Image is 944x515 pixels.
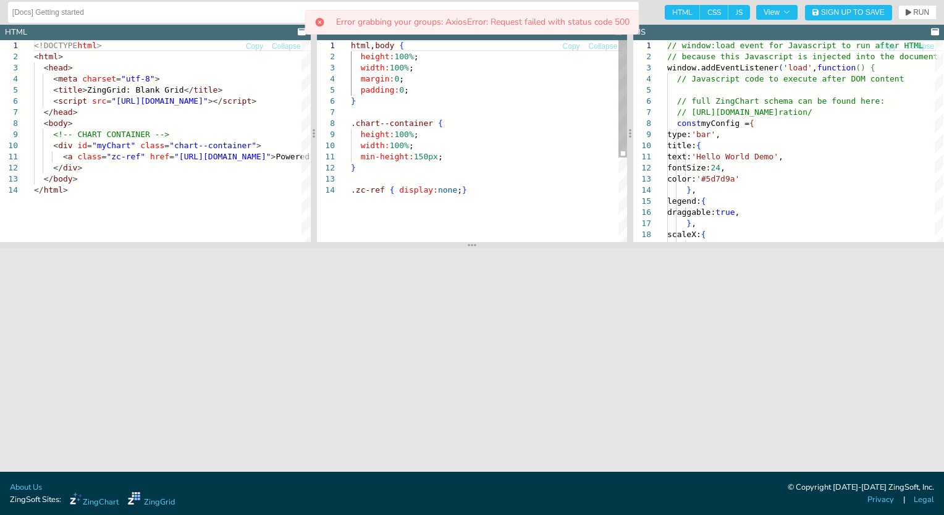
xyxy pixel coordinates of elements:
span: text: [667,152,691,161]
span: true [716,207,735,217]
span: </ [34,185,44,195]
span: ; [413,52,418,61]
span: 0 [394,74,399,83]
span: { [749,119,754,128]
span: <!-- CHART CONTAINER --> [53,130,169,139]
span: ; [409,141,414,150]
button: Copy [562,41,581,52]
span: ></ [208,96,222,106]
span: body [375,41,394,50]
span: 24 [711,163,721,172]
span: , [812,63,817,72]
div: 13 [633,174,651,185]
span: 100% [394,52,413,61]
span: = [106,96,111,106]
span: html [77,41,96,50]
span: "utf-8" [121,74,155,83]
span: { [438,119,443,128]
span: ; [457,185,462,195]
button: RUN [898,5,937,20]
span: > [251,96,256,106]
span: > [256,141,261,150]
div: checkbox-group [665,5,750,20]
div: 6 [633,96,651,107]
span: fontSize: [667,163,710,172]
span: , [735,207,740,217]
span: none [438,185,457,195]
span: div [63,163,77,172]
button: Copy [879,41,897,52]
span: height: [360,52,394,61]
div: 12 [633,162,651,174]
span: 'bar' [691,130,715,139]
div: © Copyright [DATE]-[DATE] ZingSoft, Inc. [788,482,934,494]
span: < [34,52,39,61]
span: | [903,494,905,506]
span: > [73,174,78,183]
span: CSS [700,5,728,20]
span: ration/ [778,107,812,117]
span: "chart--container" [169,141,256,150]
button: Collapse [588,41,618,52]
a: ZingGrid [128,492,175,508]
span: < [44,63,49,72]
span: Copy [879,43,896,50]
span: = [102,152,107,161]
span: , [778,152,783,161]
span: { [870,63,875,72]
span: // [URL][DOMAIN_NAME] [677,107,778,117]
span: > [63,185,68,195]
p: Error grabbing your groups: AxiosError: Request failed with status code 500 [336,18,630,27]
div: 6 [317,96,335,107]
span: 0 [399,85,404,94]
span: = [87,141,92,150]
span: // set scale label [696,241,783,250]
span: 100% [389,63,408,72]
span: "[URL][DOMAIN_NAME]" [174,152,271,161]
span: } [351,96,356,106]
span: > [68,63,73,72]
span: min-height: [360,152,413,161]
span: 'Hello World Demo' [691,152,778,161]
div: 17 [633,218,651,229]
span: Copy [563,43,580,50]
span: function [817,63,856,72]
div: 12 [317,162,335,174]
span: > [58,52,63,61]
span: ; [413,130,418,139]
span: width: [360,141,389,150]
div: 5 [317,85,335,96]
span: { [701,230,706,239]
span: title [58,85,82,94]
div: 13 [317,174,335,185]
div: CSS [322,27,337,38]
div: 5 [633,85,651,96]
span: type: [667,130,691,139]
span: html [351,41,370,50]
span: .chart--container [351,119,433,128]
button: Collapse [904,41,935,52]
span: head [53,107,72,117]
span: class [77,152,101,161]
span: RUN [913,9,929,16]
span: Copy [246,43,263,50]
span: body [53,174,72,183]
div: 19 [633,240,651,251]
span: = [116,74,121,83]
span: > [68,119,73,128]
div: 16 [633,207,651,218]
div: 9 [633,129,651,140]
div: 9 [317,129,335,140]
span: } [351,163,356,172]
span: // window:load event for Javascript to run after H [667,41,909,50]
span: height: [360,130,394,139]
span: ; [409,63,414,72]
span: ZingSoft Sites: [10,494,61,506]
span: < [53,141,58,150]
div: 11 [317,151,335,162]
div: 3 [633,62,651,73]
span: charset [82,74,116,83]
div: 15 [633,196,651,207]
div: 10 [633,140,651,151]
span: { [389,185,394,195]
